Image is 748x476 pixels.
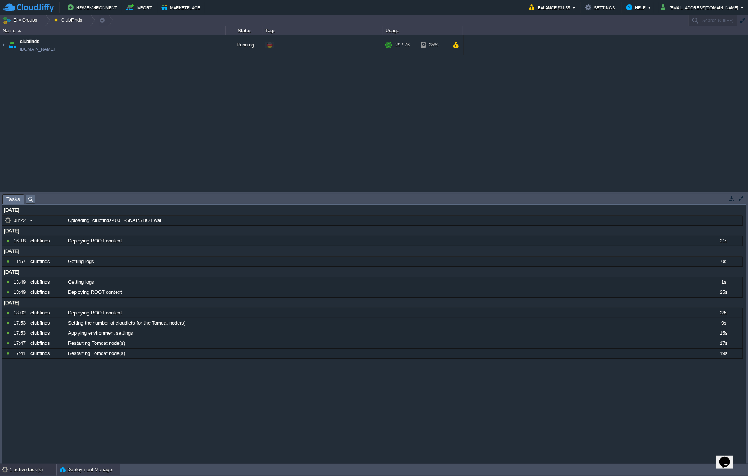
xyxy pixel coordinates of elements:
[68,340,125,347] span: Restarting Tomcat node(s)
[705,318,742,328] div: 9s
[14,277,28,287] div: 13:49
[68,238,122,244] span: Deploying ROOT context
[1,26,225,35] div: Name
[68,279,94,286] span: Getting logs
[14,308,28,318] div: 18:02
[705,287,742,297] div: 25s
[18,30,21,32] img: AMDAwAAAACH5BAEAAAAALAAAAAABAAEAAAICRAEAOw==
[705,236,742,246] div: 21s
[29,328,65,338] div: clubfinds
[29,349,65,358] div: clubfinds
[68,258,94,265] span: Getting logs
[60,466,114,473] button: Deployment Manager
[263,26,383,35] div: Tags
[705,277,742,287] div: 1s
[29,257,65,266] div: clubfinds
[14,257,28,266] div: 11:57
[14,216,28,225] div: 08:22
[3,15,40,25] button: Env Groups
[2,226,742,236] div: [DATE]
[384,26,463,35] div: Usage
[68,350,125,357] span: Restarting Tomcat node(s)
[161,3,202,12] button: Marketplace
[226,35,263,55] div: Running
[20,45,55,53] a: [DOMAIN_NAME]
[705,338,742,348] div: 17s
[29,338,65,348] div: clubfinds
[29,318,65,328] div: clubfinds
[3,3,54,12] img: CloudJiffy
[421,35,446,55] div: 35%
[626,3,648,12] button: Help
[2,247,742,256] div: [DATE]
[705,308,742,318] div: 28s
[6,195,20,204] span: Tasks
[9,464,56,476] div: 1 active task(s)
[54,15,85,25] button: ClubFinds
[68,217,161,224] span: Uploading: clubfinds-0.0.1-SNAPSHOT.war
[14,287,28,297] div: 13:49
[705,328,742,338] div: 15s
[14,318,28,328] div: 17:53
[29,287,65,297] div: clubfinds
[29,216,65,225] div: -
[2,267,742,277] div: [DATE]
[68,310,122,316] span: Deploying ROOT context
[14,349,28,358] div: 17:41
[705,349,742,358] div: 19s
[20,38,39,45] a: clubfinds
[2,205,742,215] div: [DATE]
[395,35,410,55] div: 29 / 76
[29,277,65,287] div: clubfinds
[226,26,263,35] div: Status
[661,3,740,12] button: [EMAIL_ADDRESS][DOMAIN_NAME]
[14,338,28,348] div: 17:47
[29,236,65,246] div: clubfinds
[68,320,185,326] span: Setting the number of cloudlets for the Tomcat node(s)
[2,298,742,308] div: [DATE]
[126,3,155,12] button: Import
[68,289,122,296] span: Deploying ROOT context
[68,330,133,337] span: Applying environment settings
[0,35,6,55] img: AMDAwAAAACH5BAEAAAAALAAAAAABAAEAAAICRAEAOw==
[29,308,65,318] div: clubfinds
[14,328,28,338] div: 17:53
[7,35,17,55] img: AMDAwAAAACH5BAEAAAAALAAAAAABAAEAAAICRAEAOw==
[14,236,28,246] div: 16:18
[716,446,740,469] iframe: chat widget
[68,3,119,12] button: New Environment
[705,257,742,266] div: 0s
[585,3,617,12] button: Settings
[529,3,572,12] button: Balance $31.55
